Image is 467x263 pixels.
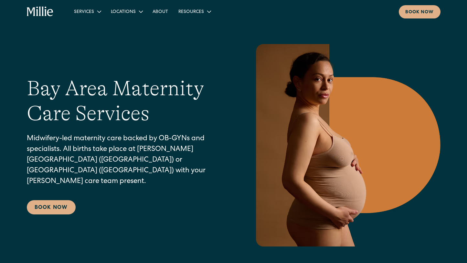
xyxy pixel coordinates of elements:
div: Services [74,9,94,16]
a: home [27,6,54,17]
p: Midwifery-led maternity care backed by OB-GYNs and specialists. All births take place at [PERSON_... [27,134,226,187]
a: Book Now [27,200,76,214]
div: Locations [111,9,136,16]
a: About [147,6,173,17]
div: Locations [106,6,147,17]
div: Resources [178,9,204,16]
div: Book now [405,9,434,16]
div: Services [69,6,106,17]
img: Pregnant woman in neutral underwear holding her belly, standing in profile against a warm-toned g... [252,44,440,246]
h1: Bay Area Maternity Care Services [27,76,226,126]
div: Resources [173,6,216,17]
a: Book now [399,5,440,18]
